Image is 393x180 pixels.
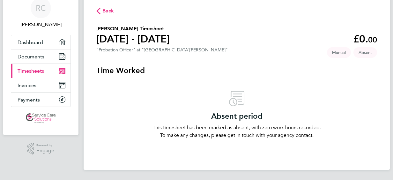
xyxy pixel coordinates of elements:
span: Invoices [18,82,36,88]
span: This timesheet was manually created. [327,47,351,58]
span: Engage [36,148,54,154]
span: Payments [18,97,40,103]
h1: [DATE] - [DATE] [96,33,170,45]
a: Documents [11,49,70,64]
a: Go to home page [11,113,71,124]
p: This timesheet has been marked as absent, with zero work hours recorded. [96,124,377,131]
h2: [PERSON_NAME] Timesheet [96,25,170,33]
span: This timesheet is Absent. [353,47,377,58]
div: "Probation Officer" at "[GEOGRAPHIC_DATA][PERSON_NAME]" [96,47,228,53]
span: Dashboard [18,39,43,45]
span: Powered by [36,143,54,148]
span: 00 [368,35,377,44]
span: Rebecca Cartwright [11,21,71,28]
span: Documents [18,54,44,60]
h3: Absent period [96,111,377,121]
span: Timesheets [18,68,44,74]
p: To make any changes, please get in touch with your agency contact. [96,131,377,139]
a: Dashboard [11,35,70,49]
app-decimal: £0. [353,33,377,45]
button: Back [96,7,114,15]
a: Powered byEngage [27,143,55,155]
a: Payments [11,93,70,107]
a: Invoices [11,78,70,92]
span: RC [36,4,46,12]
a: Timesheets [11,64,70,78]
h3: Time Worked [96,65,377,76]
img: servicecare-logo-retina.png [26,113,56,124]
span: Back [102,7,114,15]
